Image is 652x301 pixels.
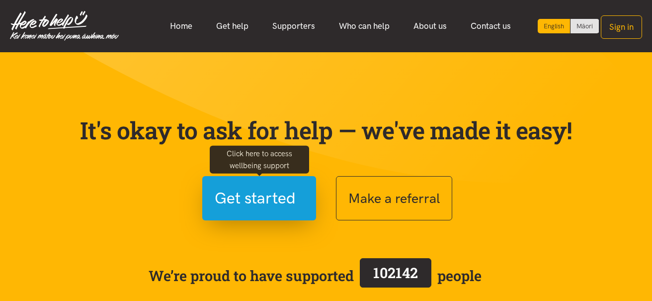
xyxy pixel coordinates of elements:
p: It's okay to ask for help — we've made it easy! [78,116,574,145]
button: Get started [202,176,316,220]
a: Get help [204,15,260,37]
a: Contact us [459,15,523,37]
div: Language toggle [538,19,599,33]
span: Get started [215,186,296,211]
a: Supporters [260,15,327,37]
a: Switch to Te Reo Māori [570,19,599,33]
div: Current language [538,19,570,33]
button: Make a referral [336,176,452,220]
button: Sign in [601,15,642,39]
a: 102142 [354,256,437,295]
a: About us [402,15,459,37]
a: Who can help [327,15,402,37]
div: Click here to access wellbeing support [210,145,309,173]
a: Home [158,15,204,37]
span: We’re proud to have supported people [149,256,482,295]
img: Home [10,11,119,41]
span: 102142 [373,263,418,282]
